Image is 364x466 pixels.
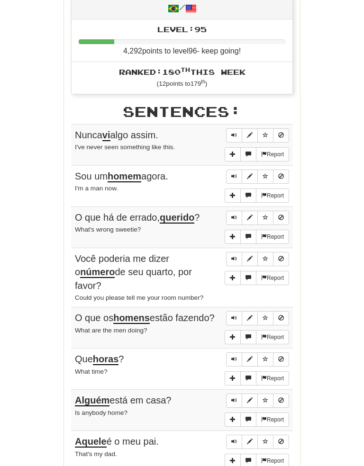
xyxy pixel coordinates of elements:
div: Sentence controls [226,352,289,367]
div: More sentence controls [225,330,289,344]
button: Toggle ignore [273,435,289,449]
span: Level: 95 [157,25,207,34]
button: Report [256,412,289,427]
button: Edit sentence [242,211,258,225]
button: Add sentence to collection [225,330,241,344]
button: Edit sentence [242,170,258,184]
button: Add sentence to collection [225,412,241,427]
div: Sentence controls [226,252,289,266]
button: Report [256,230,289,244]
button: Edit sentence [242,352,258,367]
button: Edit sentence [242,311,258,325]
div: More sentence controls [225,412,289,427]
button: Play sentence audio [226,352,242,367]
button: Add sentence to collection [225,230,241,244]
small: Could you please tell me your room number? [75,294,203,301]
button: Toggle favorite [257,435,273,449]
u: homem [108,171,141,182]
button: Toggle ignore [273,252,289,266]
button: Report [256,371,289,385]
span: Você poderia me dizer o de seu quarto, por favor? [75,253,192,291]
small: ( 12 points to 179 ) [157,80,208,87]
button: Toggle ignore [273,311,289,325]
button: Toggle favorite [257,170,273,184]
span: Sou um agora. [75,171,168,182]
span: Nunca algo assim. [75,130,158,141]
span: está em casa? [75,395,171,406]
u: número [80,267,115,278]
button: Report [256,330,289,344]
button: Play sentence audio [226,128,242,143]
h2: Sentences: [71,104,293,119]
button: Add sentence to collection [225,371,241,385]
button: Toggle favorite [257,211,273,225]
div: More sentence controls [225,271,289,285]
u: Aquele [75,436,107,448]
div: More sentence controls [225,371,289,385]
div: Sentence controls [226,311,289,325]
span: Que ? [75,354,124,365]
button: Play sentence audio [226,435,242,449]
u: horas [93,354,118,365]
u: querido [160,212,194,224]
button: Edit sentence [242,394,258,408]
div: More sentence controls [225,147,289,161]
button: Edit sentence [242,252,258,266]
div: Sentence controls [226,170,289,184]
button: Add sentence to collection [225,188,241,203]
button: Toggle favorite [257,128,273,143]
button: Edit sentence [242,435,258,449]
span: O que há de errado, ? [75,212,200,224]
div: Sentence controls [226,435,289,449]
button: Toggle favorite [257,252,273,266]
sup: th [181,66,190,73]
li: 4,292 points to level 96 - keep going! [72,19,292,62]
u: vi [102,130,110,141]
button: Add sentence to collection [225,271,241,285]
button: Play sentence audio [226,311,242,325]
button: Toggle favorite [257,352,273,367]
span: O que os estão fazendo? [75,313,215,324]
small: What time? [75,368,108,375]
button: Toggle favorite [257,394,273,408]
u: Alguém [75,395,109,406]
small: That's my dad. [75,450,117,457]
button: Report [256,188,289,203]
button: Add sentence to collection [225,147,241,161]
button: Play sentence audio [226,170,242,184]
div: More sentence controls [225,188,289,203]
button: Toggle ignore [273,352,289,367]
button: Toggle favorite [257,311,273,325]
button: Play sentence audio [226,211,242,225]
button: Play sentence audio [226,252,242,266]
button: Play sentence audio [226,394,242,408]
sup: th [201,79,205,84]
small: Is anybody home? [75,409,127,416]
span: é o meu pai. [75,436,159,448]
div: Sentence controls [226,211,289,225]
div: More sentence controls [225,230,289,244]
button: Report [256,147,289,161]
button: Toggle ignore [273,394,289,408]
button: Toggle ignore [273,211,289,225]
small: What's wrong sweetie? [75,226,141,233]
div: Sentence controls [226,394,289,408]
span: Ranked: 180 this week [119,67,246,76]
u: homens [113,313,150,324]
small: I'm a man now. [75,185,118,192]
small: I've never seen something like this. [75,143,175,151]
small: What are the men doing? [75,327,147,334]
div: Sentence controls [226,128,289,143]
button: Toggle ignore [273,170,289,184]
button: Edit sentence [242,128,258,143]
button: Report [256,271,289,285]
button: Toggle ignore [273,128,289,143]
